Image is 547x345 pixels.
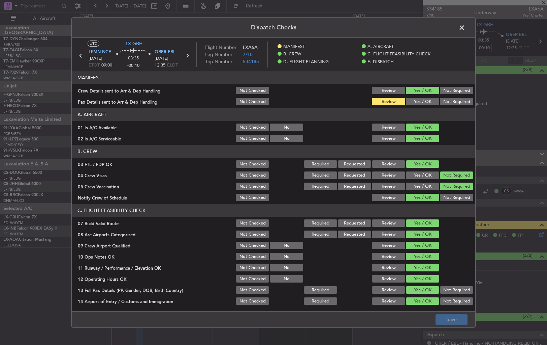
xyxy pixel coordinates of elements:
[406,183,439,190] button: Yes / OK
[406,286,439,294] button: Yes / OK
[406,264,439,271] button: Yes / OK
[406,135,439,142] button: Yes / OK
[406,194,439,201] button: Yes / OK
[440,194,473,201] button: Not Required
[406,219,439,227] button: Yes / OK
[440,171,473,179] button: Not Required
[406,297,439,305] button: Yes / OK
[406,171,439,179] button: Yes / OK
[406,275,439,283] button: Yes / OK
[440,87,473,94] button: Not Required
[406,87,439,94] button: Yes / OK
[406,160,439,168] button: Yes / OK
[406,242,439,249] button: Yes / OK
[440,98,473,105] button: Not Required
[440,183,473,190] button: Not Required
[406,124,439,131] button: Yes / OK
[406,253,439,260] button: Yes / OK
[440,286,473,294] button: Not Required
[406,231,439,238] button: Yes / OK
[367,51,430,58] span: C. FLIGHT FEASIBILITY CHECK
[72,18,475,38] header: Dispatch Checks
[440,297,473,305] button: Not Required
[406,98,439,105] button: Yes / OK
